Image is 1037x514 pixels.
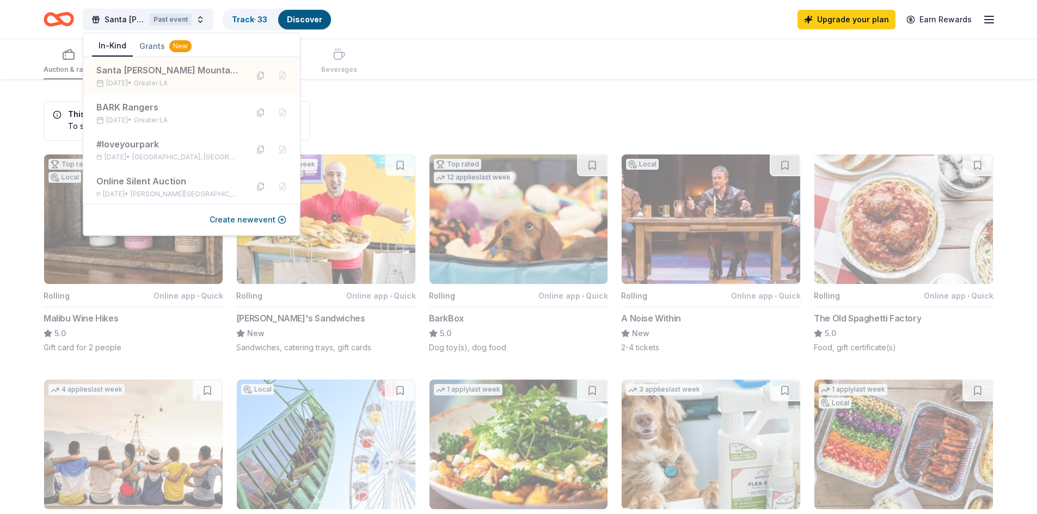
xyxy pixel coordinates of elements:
div: New [169,40,192,52]
div: Santa [PERSON_NAME] Mountains Fund Concert Auction [96,64,239,77]
div: [DATE] • [96,153,239,162]
span: Greater LA [134,79,168,88]
button: Track· 33Discover [222,9,332,30]
a: Discover [287,15,322,24]
a: Upgrade your plan [797,10,895,29]
div: Past event [150,14,192,26]
button: In-Kind [92,36,133,57]
div: BARK Rangers [96,101,239,114]
span: [PERSON_NAME][GEOGRAPHIC_DATA], [GEOGRAPHIC_DATA] [131,190,239,199]
div: [DATE] • [96,79,239,88]
button: Santa [PERSON_NAME] Mountains Fund Concert AuctionPast event [83,9,213,30]
button: Image for A Noise WithinLocalRollingOnline app•QuickA Noise WithinNew2-4 tickets [621,154,801,353]
button: Image for The Old Spaghetti FactoryRollingOnline app•QuickThe Old Spaghetti Factory5.0Food, gift ... [814,154,993,353]
button: Image for Ike's Sandwiches5 applieslast weekRollingOnline app•Quick[PERSON_NAME]'s SandwichesNewS... [236,154,416,353]
div: [DATE] • [96,190,239,199]
div: [DATE] • [96,116,239,125]
button: Grants [133,36,198,56]
a: Home [44,7,74,32]
a: Track· 33 [232,15,267,24]
div: #loveyourpark [96,138,239,151]
a: Earn Rewards [900,10,978,29]
span: Santa [PERSON_NAME] Mountains Fund Concert Auction [105,13,145,26]
button: Image for BarkBoxTop rated12 applieslast weekRollingOnline app•QuickBarkBox5.0Dog toy(s), dog food [429,154,609,353]
span: [GEOGRAPHIC_DATA], [GEOGRAPHIC_DATA] [132,153,239,162]
div: To save donors and apply, please create a new event. [53,120,266,132]
div: Online Silent Auction [96,175,239,188]
span: Greater LA [134,116,168,125]
button: Create newevent [210,213,286,226]
button: Image for Malibu Wine HikesTop ratedLocalRollingOnline app•QuickMalibu Wine Hikes5.0Gift card for... [44,154,223,353]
